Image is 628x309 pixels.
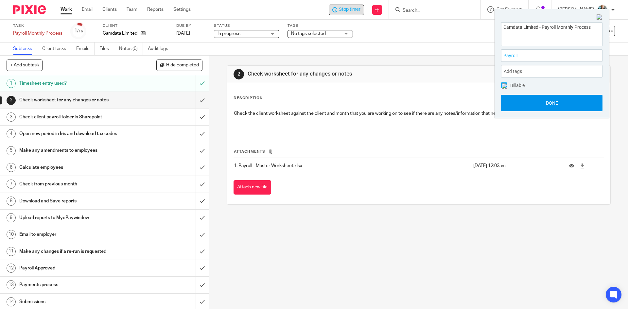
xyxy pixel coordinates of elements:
span: In progress [218,31,240,36]
div: 1 [7,79,16,88]
div: 11 [7,247,16,256]
h1: Make any amendments to employees [19,146,132,155]
h1: Submissions [19,297,132,307]
p: [PERSON_NAME] [558,6,594,13]
a: Subtasks [13,43,37,55]
div: Camdata Limited - Payroll Monthly Process [329,5,364,15]
img: nicky-partington.jpg [597,5,608,15]
label: Task [13,23,62,28]
div: Payroll Monthly Process [13,30,62,37]
h1: Payroll Approved [19,263,132,273]
h1: Timesheet entry used? [19,78,132,88]
span: Add tags [504,66,525,77]
h1: Download and Save reports [19,196,132,206]
a: Client tasks [42,43,71,55]
a: Notes (0) [119,43,143,55]
h1: Calculate employees [19,163,132,172]
h1: Email to employer [19,230,132,239]
span: Billable [510,83,525,88]
a: Emails [76,43,95,55]
span: No tags selected [291,31,326,36]
p: Camdata Limited [103,30,137,37]
a: Team [127,6,137,13]
p: Description [234,95,263,101]
button: Done [501,95,602,111]
div: 3 [7,112,16,122]
div: 4 [7,129,16,138]
div: 13 [7,280,16,289]
div: 1 [74,27,83,35]
div: 6 [7,163,16,172]
h1: Upload reports to MyePaywindow [19,213,132,223]
button: Hide completed [156,60,202,71]
span: Attachments [234,150,265,153]
a: Files [99,43,114,55]
a: Email [82,6,93,13]
input: Search [402,8,461,14]
textarea: Camdata Limited - Payroll Monthly Process [501,23,602,44]
h1: Check worksheet for any changes or notes [19,95,132,105]
span: Hide completed [166,63,199,68]
div: 8 [7,197,16,206]
p: [DATE] 12:03am [473,163,559,169]
a: Settings [173,6,191,13]
span: [DATE] [176,31,190,36]
div: 12 [7,264,16,273]
a: Work [61,6,72,13]
img: checked.png [502,83,507,89]
h1: Open new period in Iris and download tax codes [19,129,132,139]
div: 10 [7,230,16,239]
span: Stop timer [339,6,360,13]
div: 2 [234,69,244,79]
a: Audit logs [148,43,173,55]
h1: Payments process [19,280,132,290]
p: 1. Payroll - Master Worksheet.xlsx [234,163,470,169]
button: + Add subtask [7,60,43,71]
div: 14 [7,297,16,306]
button: Attach new file [234,180,271,195]
a: Download [580,163,585,169]
label: Tags [288,23,353,28]
a: Clients [102,6,117,13]
div: 7 [7,180,16,189]
img: Pixie [13,5,46,14]
div: 2 [7,96,16,105]
small: /16 [77,29,83,33]
img: Close [597,14,602,20]
h1: Make any changes if a re-run is requested [19,247,132,256]
h1: Check worksheet for any changes or notes [248,71,433,77]
div: Project: Payroll [501,49,602,62]
label: Due by [176,23,206,28]
h1: Check from previous month [19,179,132,189]
div: 9 [7,213,16,222]
span: Payroll [503,52,586,59]
h1: Check client payroll folder in Sharepoint [19,112,132,122]
a: Reports [147,6,164,13]
label: Status [214,23,279,28]
label: Client [103,23,168,28]
span: Get Support [497,7,522,12]
div: 5 [7,146,16,155]
p: Check the client worksheet against the client and month that you are working on to see if there a... [234,110,603,117]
